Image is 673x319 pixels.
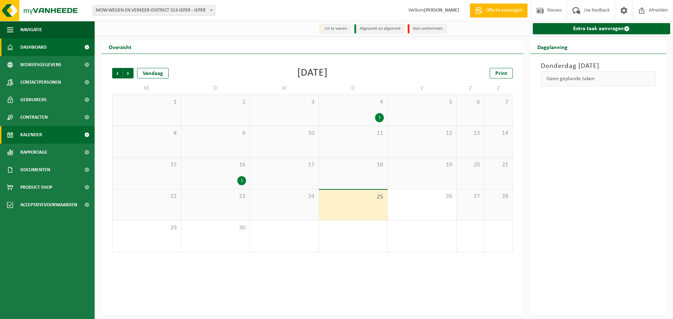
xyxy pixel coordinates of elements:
[460,130,481,137] span: 13
[185,98,246,106] span: 2
[253,130,315,137] span: 10
[322,98,384,106] span: 4
[185,130,246,137] span: 9
[424,8,459,13] strong: [PERSON_NAME]
[20,39,47,56] span: Dashboard
[20,91,47,109] span: Gebruikers
[116,224,177,232] span: 29
[375,113,384,122] div: 1
[457,82,485,95] td: Z
[488,98,509,106] span: 7
[460,161,481,169] span: 20
[112,68,123,78] span: Vorige
[319,82,388,95] td: D
[237,176,246,185] div: 1
[253,193,315,200] span: 24
[490,68,513,78] a: Print
[20,196,77,214] span: Acceptatievoorwaarden
[541,71,656,86] div: Geen geplande taken
[460,193,481,200] span: 27
[137,68,169,78] div: Vandaag
[93,5,215,16] span: MOW-WEGEN EN VERKEER-DISTRICT 313-IEPER - IEPER
[20,74,61,91] span: Contactpersonen
[20,109,48,126] span: Contracten
[388,82,457,95] td: V
[20,21,42,39] span: Navigatie
[185,224,246,232] span: 30
[181,82,250,95] td: D
[322,161,384,169] span: 18
[20,144,47,161] span: Rapportage
[322,193,384,201] span: 25
[488,130,509,137] span: 14
[319,24,351,34] li: Uit te voeren
[253,98,315,106] span: 3
[102,40,138,54] h2: Overzicht
[391,130,453,137] span: 12
[253,161,315,169] span: 17
[530,40,575,54] h2: Dagplanning
[116,98,177,106] span: 1
[116,130,177,137] span: 8
[297,68,328,78] div: [DATE]
[116,161,177,169] span: 15
[391,161,453,169] span: 19
[391,98,453,106] span: 5
[322,130,384,137] span: 11
[495,71,507,76] span: Print
[391,193,453,200] span: 26
[533,23,671,34] a: Extra taak aanvragen
[484,82,512,95] td: Z
[112,82,181,95] td: M
[484,7,524,14] span: Offerte aanvragen
[185,193,246,200] span: 23
[185,161,246,169] span: 16
[93,6,215,15] span: MOW-WEGEN EN VERKEER-DISTRICT 313-IEPER - IEPER
[541,61,656,71] h3: Donderdag [DATE]
[354,24,404,34] li: Afgewerkt en afgemeld
[488,161,509,169] span: 21
[20,179,52,196] span: Product Shop
[250,82,319,95] td: W
[123,68,134,78] span: Volgende
[20,161,50,179] span: Documenten
[470,4,528,18] a: Offerte aanvragen
[116,193,177,200] span: 22
[460,98,481,106] span: 6
[488,193,509,200] span: 28
[408,24,447,34] li: Non-conformiteit
[20,56,61,74] span: Bedrijfsgegevens
[20,126,42,144] span: Kalender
